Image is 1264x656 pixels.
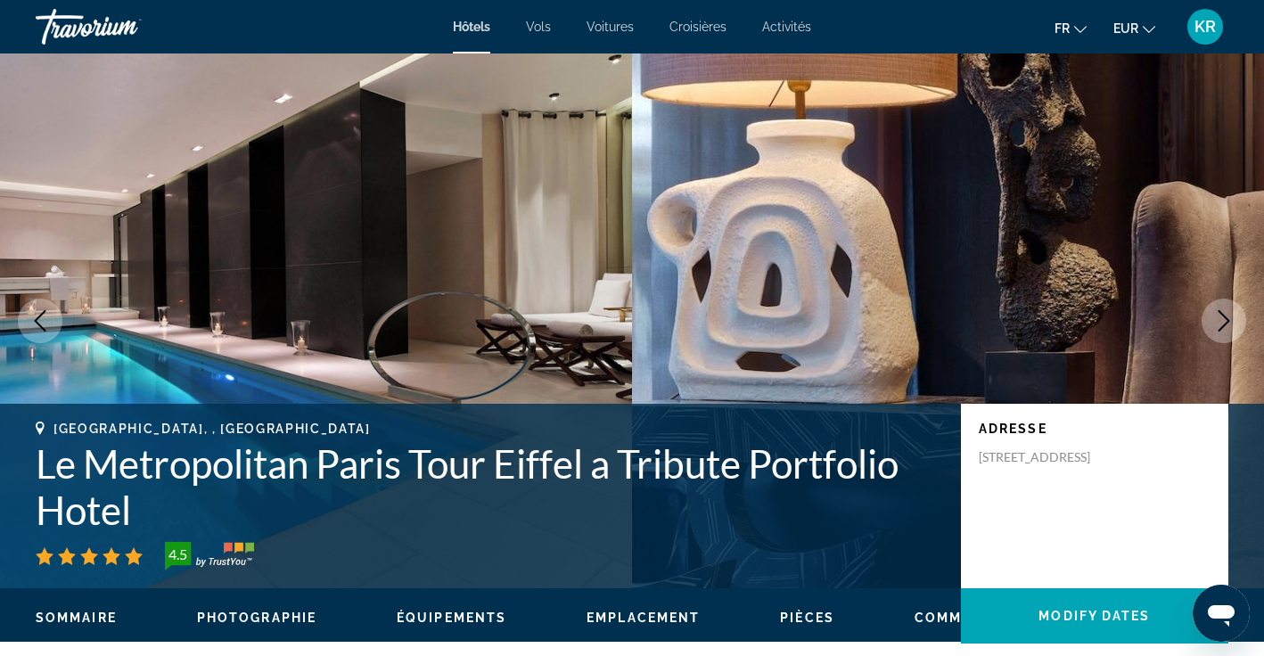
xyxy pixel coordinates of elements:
a: Travorium [36,4,214,50]
a: Vols [526,20,551,34]
button: Photographie [197,610,316,626]
span: Sommaire [36,611,117,625]
button: Change language [1055,15,1087,41]
p: Adresse [979,422,1211,436]
a: Hôtels [453,20,490,34]
div: 4.5 [160,544,195,565]
img: trustyou-badge-hor.svg [165,542,254,570]
a: Activités [762,20,811,34]
h1: Le Metropolitan Paris Tour Eiffel a Tribute Portfolio Hotel [36,440,943,533]
span: EUR [1113,21,1138,36]
span: [GEOGRAPHIC_DATA], , [GEOGRAPHIC_DATA] [53,422,371,436]
button: User Menu [1182,8,1228,45]
button: Sommaire [36,610,117,626]
button: Modify Dates [961,588,1228,644]
span: Emplacement [587,611,700,625]
span: Photographie [197,611,316,625]
p: [STREET_ADDRESS] [979,449,1121,465]
button: Pièces [780,610,834,626]
span: Commentaires [915,611,1036,625]
span: Modify Dates [1038,609,1150,623]
button: Équipements [397,610,506,626]
button: Change currency [1113,15,1155,41]
a: Voitures [587,20,634,34]
span: Pièces [780,611,834,625]
span: Équipements [397,611,506,625]
button: Commentaires [915,610,1036,626]
span: fr [1055,21,1070,36]
button: Next image [1202,299,1246,343]
button: Previous image [18,299,62,343]
iframe: Bouton de lancement de la fenêtre de messagerie [1193,585,1250,642]
span: KR [1194,18,1216,36]
button: Emplacement [587,610,700,626]
a: Croisières [669,20,726,34]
